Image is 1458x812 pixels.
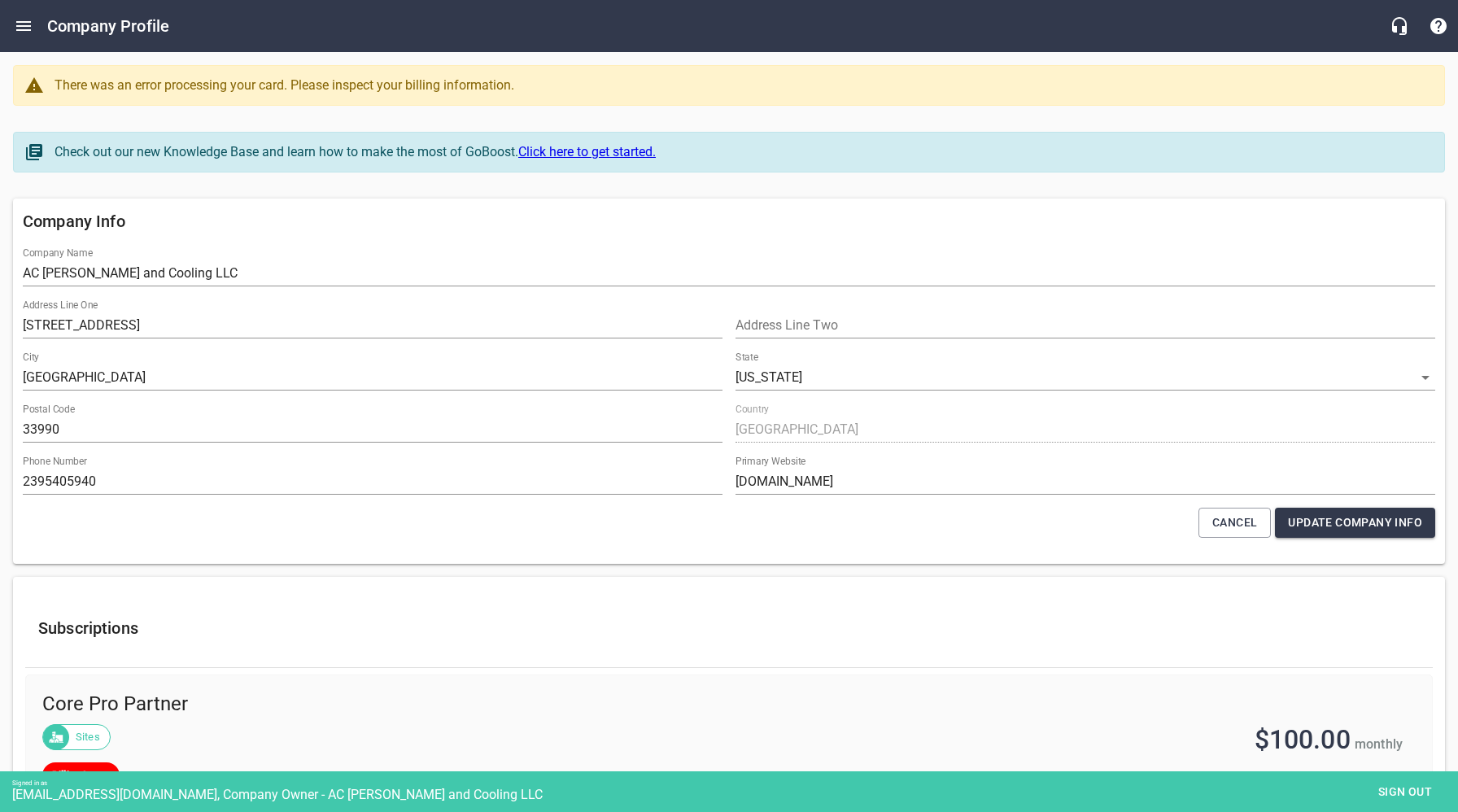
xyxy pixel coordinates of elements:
[66,729,110,745] span: Sites
[23,405,75,415] label: Postal Code
[13,65,1445,106] a: There was an error processing your card. Please inspect your billing information.
[42,692,708,718] span: Core Pro Partner
[23,301,98,311] label: Address Line One
[1198,508,1271,538] button: Cancel
[1255,724,1351,755] span: $100.00
[12,787,1458,802] div: [EMAIL_ADDRESS][DOMAIN_NAME], Company Owner - AC [PERSON_NAME] and Cooling LLC
[736,457,805,467] label: Primary Website
[23,249,93,259] label: Company Name
[1212,513,1257,533] span: Cancel
[518,144,656,159] a: Click here to get started.
[1275,508,1435,538] button: Update Company Info
[42,724,111,750] div: Sites
[23,353,39,363] label: City
[12,779,1458,787] div: Signed in as
[55,76,1428,95] div: There was an error processing your card. Please inspect your billing information.
[55,142,1428,162] div: Check out our new Knowledge Base and learn how to make the most of GoBoost.
[23,208,1435,234] h6: Company Info
[1419,7,1458,46] button: Support Portal
[38,615,1420,641] h6: Subscriptions
[736,405,769,415] label: Country
[1288,513,1422,533] span: Update Company Info
[4,7,43,46] button: Open drawer
[47,13,169,39] h6: Company Profile
[1364,777,1446,807] button: Sign out
[42,762,120,788] a: Billing Issue
[1371,782,1439,802] span: Sign out
[736,353,758,363] label: State
[1380,7,1419,46] button: Live Chat
[42,767,120,784] span: Billing Issue
[1355,736,1403,752] span: monthly
[23,457,87,467] label: Phone Number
